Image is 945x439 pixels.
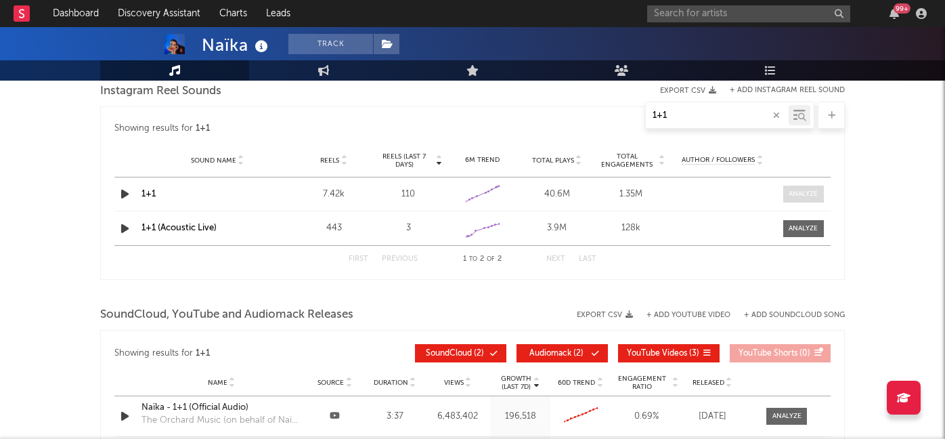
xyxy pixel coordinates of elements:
div: + Add YouTube Video [633,312,730,319]
button: First [349,255,368,263]
div: Naïka [202,34,271,56]
div: 3.9M [523,222,591,235]
a: 1+1 [141,190,156,198]
div: 196,518 [493,410,547,423]
span: Source [317,379,344,387]
div: [DATE] [685,410,739,423]
span: Name [208,379,227,387]
span: SoundCloud [426,350,472,358]
div: 3:37 [368,410,422,423]
div: 7.42k [300,188,368,201]
span: Total Plays [532,156,574,165]
input: Search by song name or URL [646,110,789,121]
button: Track [288,34,373,54]
span: Audiomack [529,350,571,358]
span: of [487,256,495,262]
span: Instagram Reel Sounds [100,83,221,100]
div: 443 [300,222,368,235]
div: 6,483,402 [428,410,487,423]
div: 40.6M [523,188,591,201]
button: + Add SoundCloud Song [744,312,845,319]
span: Reels (last 7 days) [374,152,434,169]
button: Previous [382,255,418,263]
div: 1+1 [196,121,210,137]
span: YouTube Shorts [739,350,797,358]
button: 99+ [889,8,899,19]
span: Reels [320,156,339,165]
span: Duration [374,379,408,387]
p: (Last 7d) [501,383,531,391]
div: 6M Trend [449,155,517,165]
button: + Add SoundCloud Song [730,312,845,319]
div: Showing results for [114,344,415,362]
span: Total Engagements [598,152,657,169]
span: to [469,256,477,262]
span: Engagement Ratio [614,375,670,391]
a: Naïka - 1+1 (Official Audio) [141,401,301,415]
span: Sound Name [191,156,236,165]
button: Last [579,255,596,263]
button: Next [546,255,565,263]
span: ( 0 ) [739,350,810,358]
button: Audiomack(2) [517,344,608,362]
div: 0.69 % [614,410,678,423]
button: Export CSV [577,311,633,319]
a: 1+1 (Acoustic Live) [141,224,217,232]
span: ( 3 ) [627,350,699,358]
div: The Orchard Music (on behalf of Naïka Music) [141,414,301,427]
div: + Add Instagram Reel Sound [716,87,845,94]
span: 60D Trend [558,379,595,387]
div: 3 [374,222,442,235]
span: Views [444,379,464,387]
span: ( 2 ) [424,350,486,358]
div: 110 [374,188,442,201]
div: 1.35M [598,188,665,201]
span: SoundCloud, YouTube and Audiomack Releases [100,307,353,323]
input: Search for artists [647,5,850,22]
button: Export CSV [660,87,716,95]
button: YouTube Shorts(0) [730,344,831,362]
button: + Add Instagram Reel Sound [730,87,845,94]
span: Author / Followers [682,156,755,165]
button: YouTube Videos(3) [618,344,720,362]
div: 99 + [894,3,910,14]
span: YouTube Videos [627,350,687,358]
div: 1+1 [196,346,210,362]
button: SoundCloud(2) [415,344,506,362]
div: Showing results for [114,121,831,137]
button: + Add YouTube Video [646,312,730,319]
p: Growth [501,375,531,383]
span: Released [693,379,724,387]
span: ( 2 ) [525,350,588,358]
div: 1 2 2 [445,251,519,268]
div: 128k [598,222,665,235]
